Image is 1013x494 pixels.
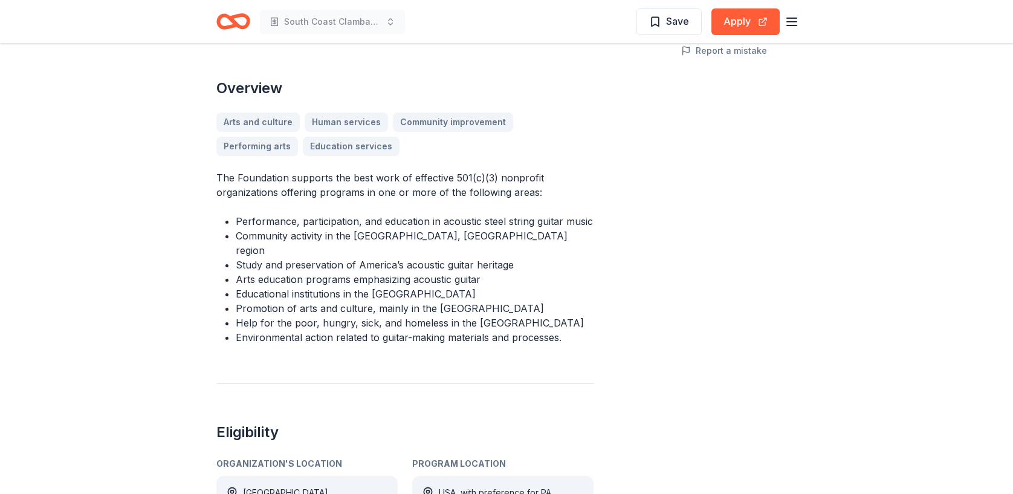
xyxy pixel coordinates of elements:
button: Save [636,8,702,35]
button: Report a mistake [681,44,767,58]
h2: Overview [216,79,594,98]
div: Program Location [412,457,594,471]
div: Organization's Location [216,457,398,471]
li: Environmental action related to guitar-making materials and processes. [236,330,594,345]
li: Performance, participation, and education in acoustic steel string guitar music [236,214,594,229]
li: Promotion of arts and culture, mainly in the [GEOGRAPHIC_DATA] [236,301,594,316]
li: Arts education programs emphasizing acoustic guitar [236,272,594,287]
span: Save [666,13,689,29]
li: Study and preservation of America’s acoustic guitar heritage [236,258,594,272]
li: Community activity in the [GEOGRAPHIC_DATA], [GEOGRAPHIC_DATA] region [236,229,594,258]
p: The Foundation supports the best work of effective 501(c)(3) nonprofit organizations offering pro... [216,171,594,200]
a: Home [216,7,250,36]
h2: Eligibility [216,423,594,442]
button: Apply [711,8,780,35]
li: Help for the poor, hungry, sick, and homeless in the [GEOGRAPHIC_DATA] [236,316,594,330]
span: South Coast Clambake Music Festival [284,15,381,29]
li: Educational institutions in the [GEOGRAPHIC_DATA] [236,287,594,301]
button: South Coast Clambake Music Festival [260,10,405,34]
